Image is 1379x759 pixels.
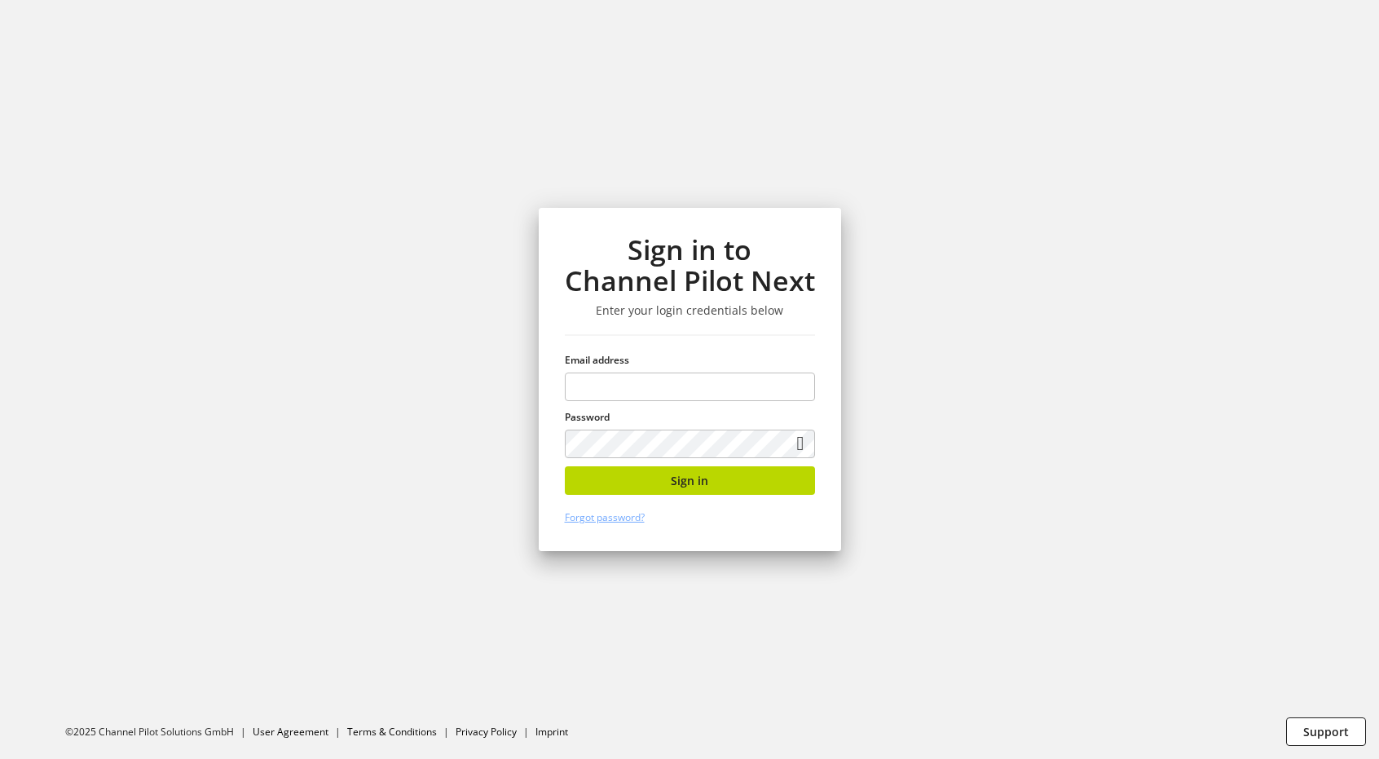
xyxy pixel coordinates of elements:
button: Support [1286,717,1366,746]
a: Privacy Policy [456,725,517,739]
a: User Agreement [253,725,328,739]
h3: Enter your login credentials below [565,303,815,318]
h1: Sign in to Channel Pilot Next [565,234,815,297]
button: Sign in [565,466,815,495]
a: Forgot password? [565,510,645,524]
span: Support [1303,723,1349,740]
span: Email address [565,353,629,367]
li: ©2025 Channel Pilot Solutions GmbH [65,725,253,739]
span: Sign in [671,472,708,489]
span: Password [565,410,610,424]
a: Terms & Conditions [347,725,437,739]
a: Imprint [535,725,568,739]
